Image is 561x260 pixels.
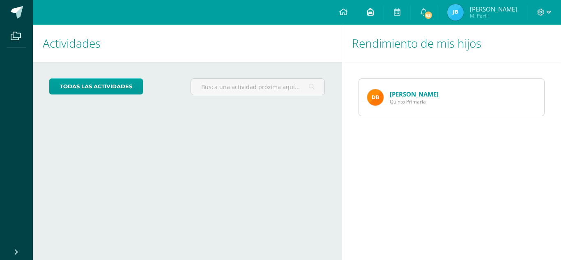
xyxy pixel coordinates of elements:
[470,12,517,19] span: Mi Perfil
[49,78,143,94] a: todas las Actividades
[470,5,517,13] span: [PERSON_NAME]
[367,89,384,106] img: 7192bd16f195b3121f2b34a2edaf31b2.png
[43,25,332,62] h1: Actividades
[424,11,433,20] span: 63
[390,90,439,98] a: [PERSON_NAME]
[191,79,325,95] input: Busca una actividad próxima aquí...
[390,98,439,105] span: Quinto Primaria
[447,4,464,21] img: 762b1f7bcd6c499f446efcd955f3c22a.png
[352,25,552,62] h1: Rendimiento de mis hijos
